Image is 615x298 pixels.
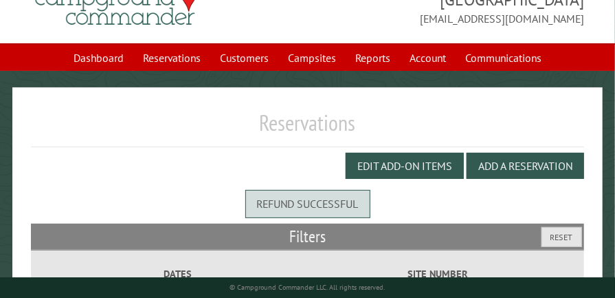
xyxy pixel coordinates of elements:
[280,45,344,71] a: Campsites
[541,227,582,247] button: Reset
[347,45,399,71] a: Reports
[401,45,454,71] a: Account
[230,283,385,292] small: © Campground Commander LLC. All rights reserved.
[135,45,209,71] a: Reservations
[31,224,585,250] h2: Filters
[65,45,132,71] a: Dashboard
[212,45,277,71] a: Customers
[467,153,584,179] button: Add a Reservation
[310,266,566,282] label: Site Number
[49,266,305,282] label: Dates
[245,190,370,217] div: Refund successful
[31,109,585,147] h1: Reservations
[346,153,464,179] button: Edit Add-on Items
[457,45,550,71] a: Communications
